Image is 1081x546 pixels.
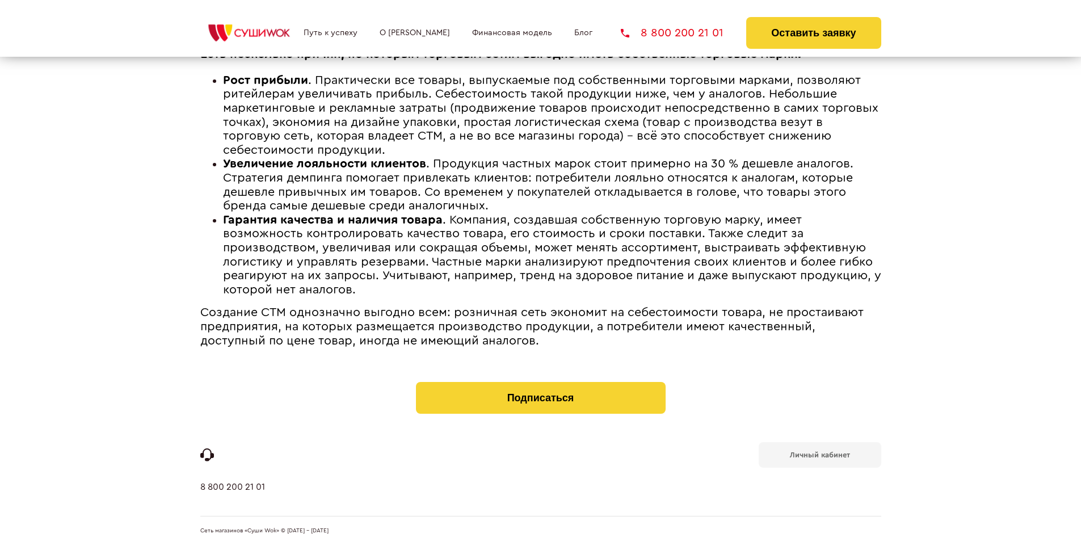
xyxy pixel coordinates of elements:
[641,27,724,39] span: 8 800 200 21 01
[200,306,864,346] span: Создание СТМ однозначно выгодно всем: розничная сеть экономит на себестоимости товара, не простаи...
[416,382,666,414] button: Подписаться
[380,28,450,37] a: О [PERSON_NAME]
[223,74,308,86] strong: Рост прибыли
[200,482,265,516] a: 8 800 200 21 01
[223,158,426,170] strong: Увеличение лояльности клиентов
[304,28,357,37] a: Путь к успеху
[223,214,443,226] strong: Гарантия качества и наличия товара
[574,28,592,37] a: Блог
[746,17,881,49] button: Оставить заявку
[759,442,881,468] a: Личный кабинет
[200,528,329,535] span: Сеть магазинов «Суши Wok» © [DATE] - [DATE]
[472,28,552,37] a: Финансовая модель
[790,451,850,459] b: Личный кабинет
[223,74,878,156] span: . Практически все товары, выпускаемые под собственными торговыми марками, позволяют ритейлерам ув...
[223,214,881,296] span: . Компания, создавшая собственную торговую марку, имеет возможность контролировать качество товар...
[621,27,724,39] a: 8 800 200 21 01
[223,158,853,212] span: . Продукция частных марок стоит примерно на 30 % дешевле аналогов. Стратегия демпинга помогает пр...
